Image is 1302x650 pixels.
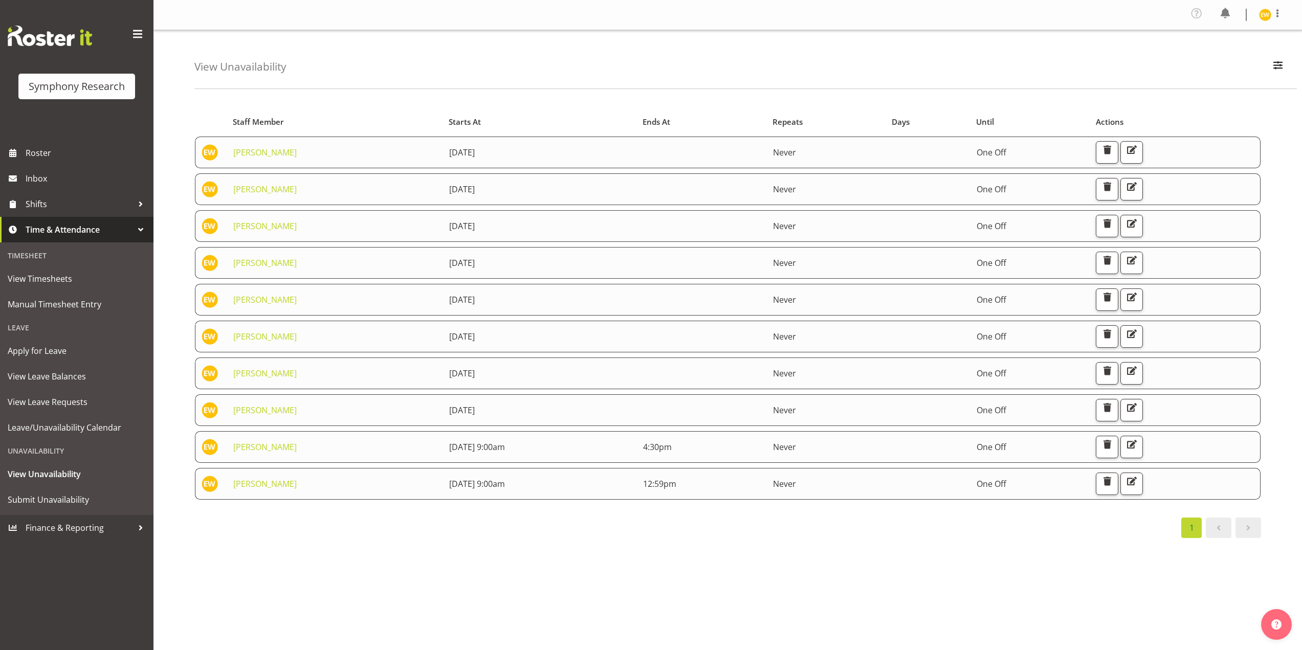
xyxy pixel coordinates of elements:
[233,478,297,489] a: [PERSON_NAME]
[233,294,297,305] a: [PERSON_NAME]
[1120,141,1143,164] button: Edit Unavailability
[1120,252,1143,274] button: Edit Unavailability
[1096,116,1255,128] div: Actions
[8,466,146,482] span: View Unavailability
[3,266,151,292] a: View Timesheets
[8,369,146,384] span: View Leave Balances
[233,441,297,453] a: [PERSON_NAME]
[233,368,297,379] a: [PERSON_NAME]
[773,147,796,158] span: Never
[202,328,218,345] img: enrica-walsh11863.jpg
[449,441,505,453] span: [DATE] 9:00am
[1096,473,1118,495] button: Delete Unavailability
[449,405,475,416] span: [DATE]
[1096,178,1118,200] button: Delete Unavailability
[8,343,146,358] span: Apply for Leave
[1120,288,1143,311] button: Edit Unavailability
[1120,436,1143,458] button: Edit Unavailability
[977,331,1006,342] span: One Off
[29,79,125,94] div: Symphony Research
[202,476,218,492] img: enrica-walsh11863.jpg
[773,116,880,128] div: Repeats
[773,368,796,379] span: Never
[1267,56,1289,78] button: Filter Employees
[1096,325,1118,348] button: Delete Unavailability
[202,292,218,308] img: enrica-walsh11863.jpg
[977,478,1006,489] span: One Off
[1120,362,1143,385] button: Edit Unavailability
[977,368,1006,379] span: One Off
[8,394,146,410] span: View Leave Requests
[3,292,151,317] a: Manual Timesheet Entry
[773,405,796,416] span: Never
[643,441,672,453] span: 4:30pm
[233,220,297,232] a: [PERSON_NAME]
[1096,141,1118,164] button: Delete Unavailability
[773,294,796,305] span: Never
[449,478,505,489] span: [DATE] 9:00am
[773,441,796,453] span: Never
[3,415,151,440] a: Leave/Unavailability Calendar
[773,478,796,489] span: Never
[449,257,475,268] span: [DATE]
[449,368,475,379] span: [DATE]
[26,145,148,161] span: Roster
[977,257,1006,268] span: One Off
[202,144,218,161] img: enrica-walsh11863.jpg
[773,220,796,232] span: Never
[26,520,133,535] span: Finance & Reporting
[1120,399,1143,421] button: Edit Unavailability
[8,420,146,435] span: Leave/Unavailability Calendar
[26,222,133,237] span: Time & Attendance
[26,196,133,212] span: Shifts
[977,147,1006,158] span: One Off
[202,439,218,455] img: enrica-walsh11863.jpg
[773,257,796,268] span: Never
[976,116,1084,128] div: Until
[194,61,286,73] h4: View Unavailability
[1096,362,1118,385] button: Delete Unavailability
[449,184,475,195] span: [DATE]
[773,184,796,195] span: Never
[1120,215,1143,237] button: Edit Unavailability
[202,218,218,234] img: enrica-walsh11863.jpg
[233,147,297,158] a: [PERSON_NAME]
[233,405,297,416] a: [PERSON_NAME]
[892,116,964,128] div: Days
[1271,619,1282,630] img: help-xxl-2.png
[449,294,475,305] span: [DATE]
[449,116,631,128] div: Starts At
[8,271,146,286] span: View Timesheets
[1096,252,1118,274] button: Delete Unavailability
[3,338,151,364] a: Apply for Leave
[977,294,1006,305] span: One Off
[449,220,475,232] span: [DATE]
[1120,325,1143,348] button: Edit Unavailability
[3,487,151,512] a: Submit Unavailability
[1096,288,1118,311] button: Delete Unavailability
[3,461,151,487] a: View Unavailability
[1096,399,1118,421] button: Delete Unavailability
[8,492,146,507] span: Submit Unavailability
[1096,215,1118,237] button: Delete Unavailability
[3,245,151,266] div: Timesheet
[643,478,676,489] span: 12:59pm
[8,26,92,46] img: Rosterit website logo
[233,116,437,128] div: Staff Member
[3,389,151,415] a: View Leave Requests
[26,171,148,186] span: Inbox
[449,331,475,342] span: [DATE]
[1120,178,1143,200] button: Edit Unavailability
[3,440,151,461] div: Unavailability
[202,365,218,382] img: enrica-walsh11863.jpg
[977,405,1006,416] span: One Off
[202,402,218,418] img: enrica-walsh11863.jpg
[643,116,761,128] div: Ends At
[202,255,218,271] img: enrica-walsh11863.jpg
[202,181,218,197] img: enrica-walsh11863.jpg
[977,184,1006,195] span: One Off
[449,147,475,158] span: [DATE]
[233,257,297,268] a: [PERSON_NAME]
[3,317,151,338] div: Leave
[1096,436,1118,458] button: Delete Unavailability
